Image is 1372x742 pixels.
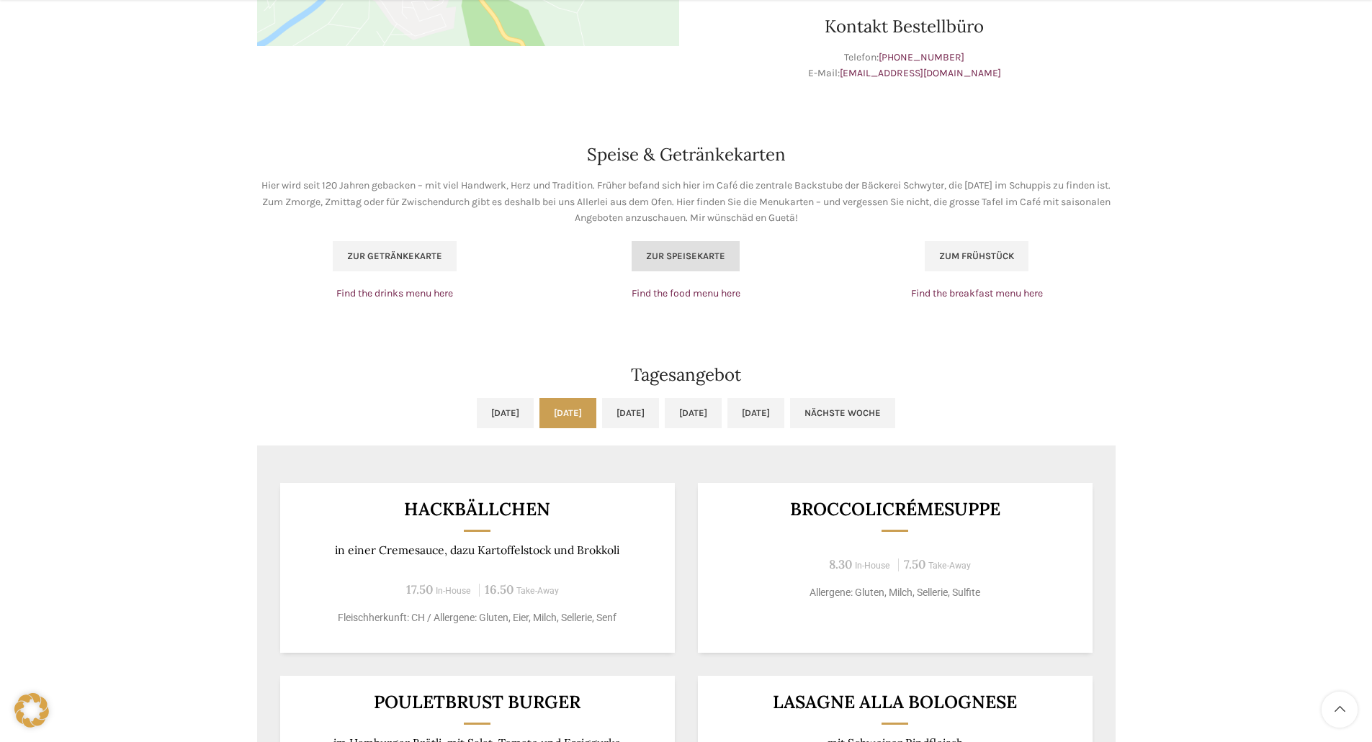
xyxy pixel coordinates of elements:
a: Zum Frühstück [925,241,1028,271]
h3: Hackbällchen [297,500,657,518]
span: Zum Frühstück [939,250,1014,262]
a: [DATE] [665,398,722,428]
a: Nächste Woche [790,398,895,428]
h2: Speise & Getränkekarten [257,146,1116,163]
span: 16.50 [485,582,514,597]
a: Find the drinks menu here [336,287,453,299]
span: 7.50 [904,556,925,572]
a: Find the food menu here [632,287,740,299]
span: 8.30 [829,556,852,572]
span: In-House [855,561,890,571]
a: Find the breakfast menu here [911,287,1043,299]
span: Take-Away [928,561,971,571]
span: 17.50 [406,582,433,597]
span: Take-Away [516,586,559,596]
a: Scroll to top button [1322,692,1358,728]
a: [PHONE_NUMBER] [879,51,964,63]
a: [DATE] [477,398,534,428]
h2: Kontakt Bestellbüro [694,18,1116,35]
a: [DATE] [539,398,596,428]
h2: Tagesangebot [257,366,1116,384]
p: Hier wird seit 120 Jahren gebacken – mit viel Handwerk, Herz und Tradition. Früher befand sich hi... [257,178,1116,226]
p: Fleischherkunft: CH / Allergene: Gluten, Eier, Milch, Sellerie, Senf [297,610,657,625]
a: [DATE] [602,398,659,428]
span: Zur Speisekarte [646,250,725,262]
h3: Broccolicrémesuppe [715,500,1075,518]
a: [EMAIL_ADDRESS][DOMAIN_NAME] [840,67,1001,79]
a: [DATE] [727,398,784,428]
h3: Pouletbrust Burger [297,693,657,711]
a: Zur Getränkekarte [333,241,457,271]
p: Telefon: E-Mail: [694,50,1116,82]
p: Allergene: Gluten, Milch, Sellerie, Sulfite [715,585,1075,600]
h3: LASAGNE ALLA BOLOGNESE [715,693,1075,711]
p: in einer Cremesauce, dazu Kartoffelstock und Brokkoli [297,543,657,557]
span: In-House [436,586,471,596]
span: Zur Getränkekarte [347,250,442,262]
a: Zur Speisekarte [632,241,740,271]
